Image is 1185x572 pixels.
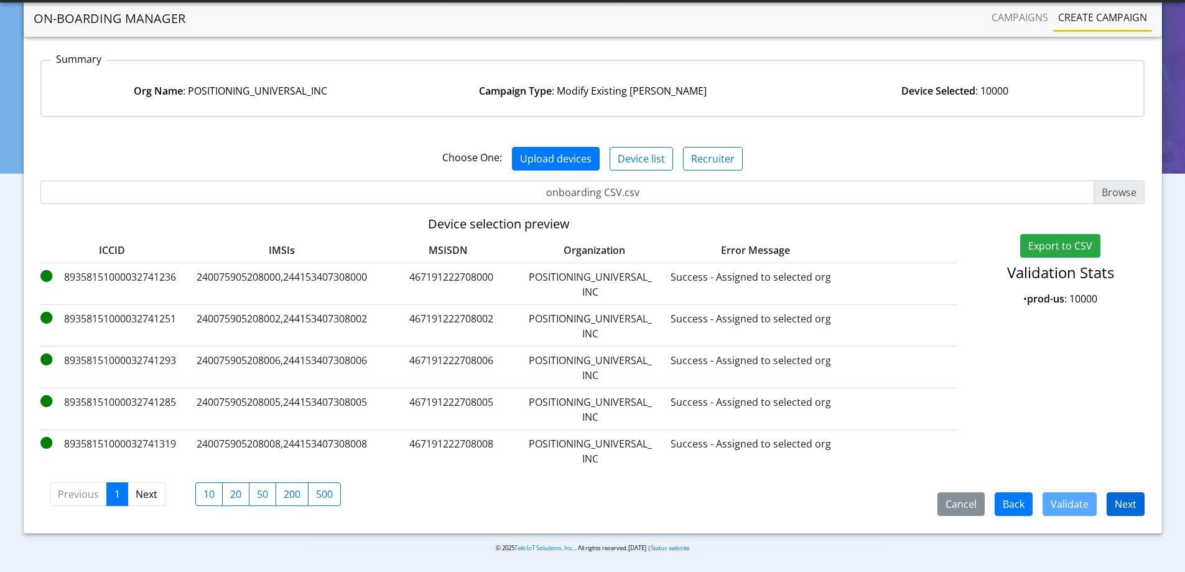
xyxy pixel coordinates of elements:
a: On-Boarding Manager [34,6,185,31]
label: 20 [222,482,249,506]
label: POSITIONING_UNIVERSAL_INC [528,311,653,341]
strong: Campaign Type [479,84,552,98]
label: 200 [276,482,309,506]
p: • : 10000 [976,291,1145,306]
label: Error Message [641,243,827,258]
label: 240075905208005,244153407308005 [188,395,375,424]
p: Summary [51,52,107,67]
label: 89358151000032741236 [40,270,184,299]
label: POSITIONING_UNIVERSAL_INC [528,395,653,424]
button: Next [1107,492,1145,516]
strong: prod-us [1027,292,1064,306]
button: Device list [610,147,673,171]
a: Telit IoT Solutions, Inc. [514,544,575,552]
label: 240075905208006,244153407308006 [188,353,375,383]
button: Validate [1043,492,1097,516]
label: POSITIONING_UNIVERSAL_INC [528,353,653,383]
button: Cancel [937,492,985,516]
label: IMSIs [188,243,375,258]
button: Upload devices [512,147,600,171]
strong: Device Selected [901,84,975,98]
a: Create campaign [1053,5,1152,30]
label: 50 [249,482,276,506]
label: POSITIONING_UNIVERSAL_INC [528,436,653,466]
label: 240075905208002,244153407308002 [188,311,375,341]
label: 467191222708000 [380,270,523,299]
label: Success - Assigned to selected org [658,353,844,383]
label: Success - Assigned to selected org [658,436,844,466]
label: ICCID [40,243,184,258]
label: 89358151000032741293 [40,353,184,383]
label: 89358151000032741251 [40,311,184,341]
h5: Device selection preview [40,217,958,232]
label: 467191222708002 [380,311,523,341]
button: Recruiter [683,147,743,171]
a: Status website [651,544,689,552]
button: Back [995,492,1033,516]
h4: Validation Stats [976,264,1145,282]
label: 10 [195,482,223,506]
label: Success - Assigned to selected org [658,311,844,341]
label: 467191222708006 [380,353,523,383]
span: Choose One: [442,151,502,164]
label: Organization [510,243,634,258]
label: 240075905208008,244153407308008 [188,436,375,466]
button: Export to CSV [1020,234,1100,258]
label: 240075905208000,244153407308000 [188,270,375,299]
div: : Modify Existing [PERSON_NAME] [411,83,773,98]
div: : POSITIONING_UNIVERSAL_INC [49,83,411,98]
a: Campaigns [987,5,1053,30]
label: Success - Assigned to selected org [658,395,844,424]
strong: Org Name [134,84,183,98]
label: 467191222708005 [380,395,523,424]
label: 467191222708008 [380,436,523,466]
label: Success - Assigned to selected org [658,270,844,299]
label: 89358151000032741285 [40,395,184,424]
a: 1 [106,482,128,506]
a: Next [128,482,165,506]
label: POSITIONING_UNIVERSAL_INC [528,270,653,299]
label: MSISDN [380,243,498,258]
div: : 10000 [774,83,1136,98]
label: 500 [308,482,341,506]
p: © 2025 . All rights reserved.[DATE] | [305,543,880,553]
label: 89358151000032741319 [40,436,184,466]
